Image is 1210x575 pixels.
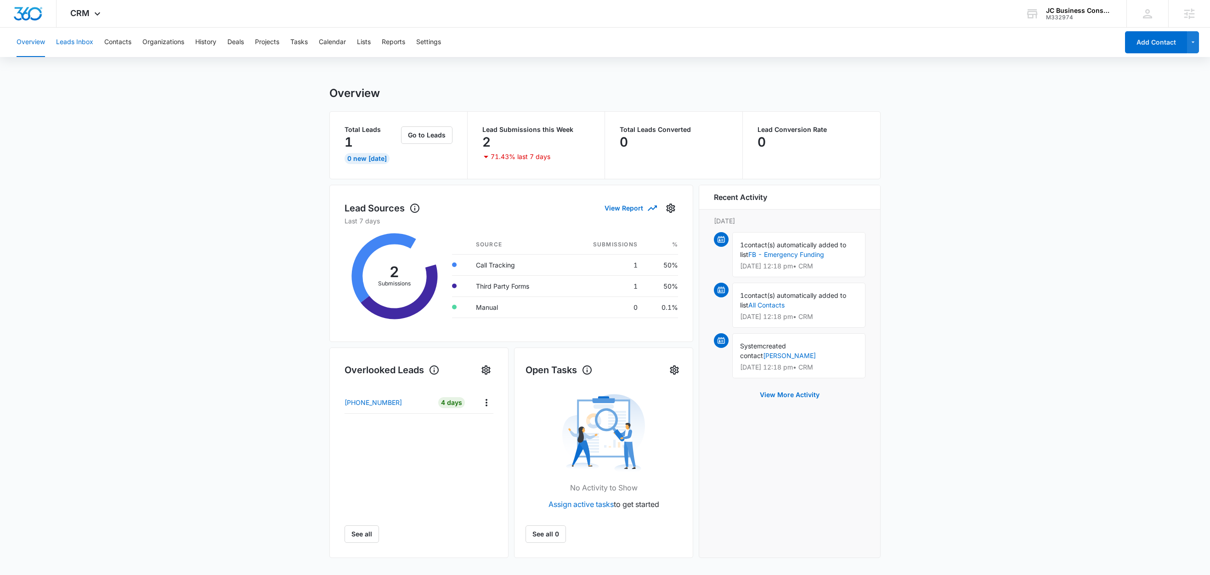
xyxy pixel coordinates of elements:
p: [DATE] 12:18 pm • CRM [740,313,858,320]
p: to get started [548,499,659,510]
span: CRM [70,8,90,18]
button: View Report [605,200,656,216]
p: Total Leads Converted [620,126,728,133]
button: Add Contact [1125,31,1187,53]
p: 0 [620,135,628,149]
span: contact(s) automatically added to list [740,241,846,258]
div: account id [1046,14,1113,21]
button: Go to Leads [401,126,452,144]
p: Total Leads [345,126,399,133]
td: 50% [645,254,678,275]
td: 1 [563,254,645,275]
th: Source [469,235,563,255]
th: Submissions [563,235,645,255]
span: created contact [740,342,786,359]
td: Third Party Forms [469,275,563,296]
div: 4 Days [438,397,465,408]
button: History [195,28,216,57]
p: 0 [758,135,766,149]
h6: Recent Activity [714,192,767,203]
td: 0.1% [645,296,678,318]
h1: Open Tasks [526,363,593,377]
p: 2 [482,135,491,149]
td: 1 [563,275,645,296]
span: contact(s) automatically added to list [740,291,846,309]
button: Tasks [290,28,308,57]
button: Contacts [104,28,131,57]
a: All Contacts [748,301,785,309]
p: Lead Conversion Rate [758,126,866,133]
h1: Overlooked Leads [345,363,440,377]
p: No Activity to Show [570,482,638,493]
button: Leads Inbox [56,28,93,57]
span: 1 [740,291,744,299]
a: Go to Leads [401,131,452,139]
button: Deals [227,28,244,57]
span: System [740,342,763,350]
h1: Overview [329,86,380,100]
p: [DATE] [714,216,865,226]
a: FB - Emergency Funding [748,250,824,258]
button: Settings [667,363,682,377]
th: % [645,235,678,255]
td: 50% [645,275,678,296]
a: Assign active tasks [548,500,614,509]
button: Calendar [319,28,346,57]
a: See all 0 [526,525,566,543]
td: 0 [563,296,645,318]
button: Overview [17,28,45,57]
p: [DATE] 12:18 pm • CRM [740,364,858,370]
button: Settings [663,201,678,216]
p: [PHONE_NUMBER] [345,398,402,407]
button: Actions [479,395,493,410]
button: Settings [479,363,493,377]
div: 0 New [DATE] [345,153,390,164]
div: account name [1046,7,1113,14]
a: [PERSON_NAME] [763,352,816,359]
button: Settings [416,28,441,57]
button: Reports [382,28,405,57]
button: Organizations [142,28,184,57]
td: Call Tracking [469,254,563,275]
button: Projects [255,28,279,57]
h1: Lead Sources [345,201,420,215]
p: 71.43% last 7 days [491,154,550,160]
p: Last 7 days [345,216,678,226]
p: [DATE] 12:18 pm • CRM [740,263,858,269]
a: [PHONE_NUMBER] [345,398,431,407]
button: See all [345,525,379,543]
span: 1 [740,241,744,249]
button: View More Activity [751,384,829,406]
button: Lists [357,28,371,57]
td: Manual [469,296,563,318]
p: 1 [345,135,353,149]
p: Lead Submissions this Week [482,126,590,133]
